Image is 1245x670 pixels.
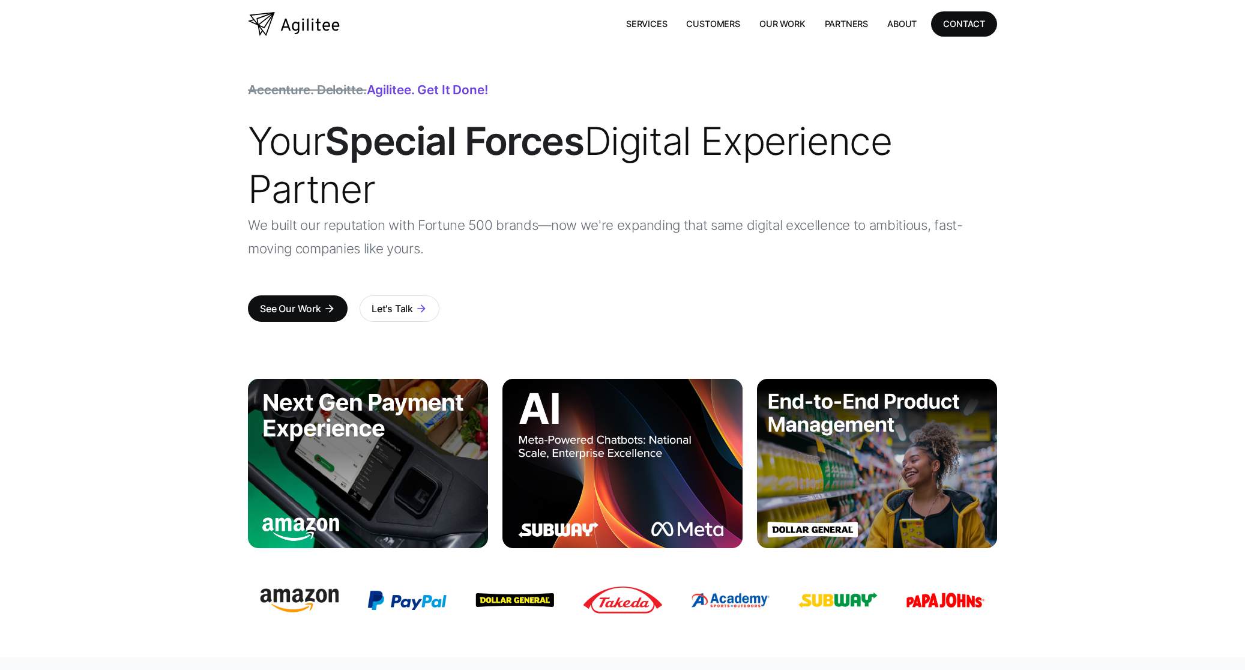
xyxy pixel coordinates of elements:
[931,11,997,36] a: CONTACT
[815,11,878,36] a: Partners
[360,295,439,322] a: Let's Talkarrow_forward
[943,16,985,31] div: CONTACT
[248,12,340,36] a: home
[248,118,891,212] span: Your Digital Experience Partner
[260,300,321,317] div: See Our Work
[248,213,997,260] p: We built our reputation with Fortune 500 brands—now we're expanding that same digital excellence ...
[616,11,677,36] a: Services
[325,118,583,164] strong: Special Forces
[248,84,488,96] div: Agilitee. Get it done!
[878,11,926,36] a: About
[248,295,348,322] a: See Our Workarrow_forward
[677,11,749,36] a: Customers
[750,11,815,36] a: Our Work
[248,82,367,97] span: Accenture. Deloitte.
[415,303,427,315] div: arrow_forward
[324,303,336,315] div: arrow_forward
[372,300,413,317] div: Let's Talk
